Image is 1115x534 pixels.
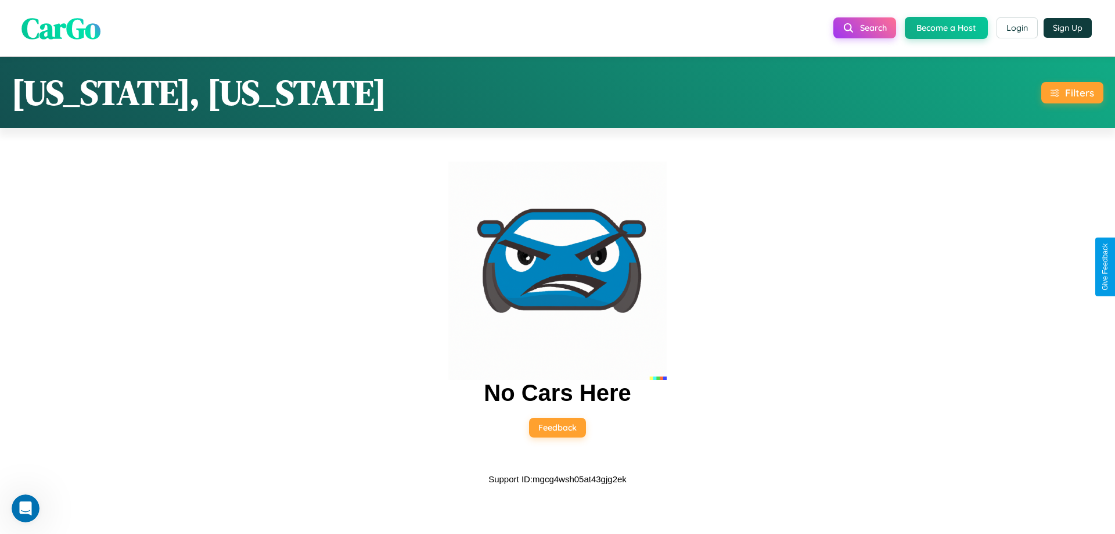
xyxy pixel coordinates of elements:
[488,471,627,487] p: Support ID: mgcg4wsh05at43gjg2ek
[529,418,586,438] button: Feedback
[1044,18,1092,38] button: Sign Up
[905,17,988,39] button: Become a Host
[12,494,39,522] iframe: Intercom live chat
[1041,82,1103,103] button: Filters
[21,8,100,48] span: CarGo
[448,162,667,380] img: car
[484,380,631,406] h2: No Cars Here
[1101,243,1109,291] div: Give Feedback
[1065,87,1094,99] div: Filters
[860,23,887,33] span: Search
[12,69,386,116] h1: [US_STATE], [US_STATE]
[833,17,896,38] button: Search
[997,17,1038,38] button: Login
